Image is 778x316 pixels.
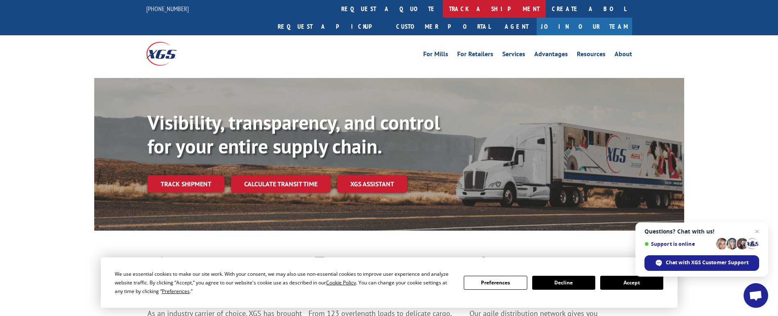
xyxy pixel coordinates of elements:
[457,51,493,60] a: For Retailers
[337,175,407,193] a: XGS ASSISTANT
[147,175,225,192] a: Track shipment
[666,259,749,266] span: Chat with XGS Customer Support
[600,276,663,290] button: Accept
[326,279,356,286] span: Cookie Policy
[752,227,762,236] span: Close chat
[534,51,568,60] a: Advantages
[644,228,759,235] span: Questions? Chat with us!
[101,257,678,308] div: Cookie Consent Prompt
[162,288,190,295] span: Preferences
[537,18,632,35] a: Join Our Team
[644,255,759,271] div: Chat with XGS Customer Support
[644,241,713,247] span: Support is online
[577,51,606,60] a: Resources
[115,270,454,295] div: We use essential cookies to make our site work. With your consent, we may also use non-essential ...
[231,175,331,193] a: Calculate transit time
[464,276,527,290] button: Preferences
[390,18,497,35] a: Customer Portal
[423,51,448,60] a: For Mills
[272,18,390,35] a: Request a pickup
[744,283,768,308] div: Open chat
[502,51,525,60] a: Services
[532,276,595,290] button: Decline
[615,51,632,60] a: About
[146,5,189,13] a: [PHONE_NUMBER]
[147,110,440,159] b: Visibility, transparency, and control for your entire supply chain.
[497,18,537,35] a: Agent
